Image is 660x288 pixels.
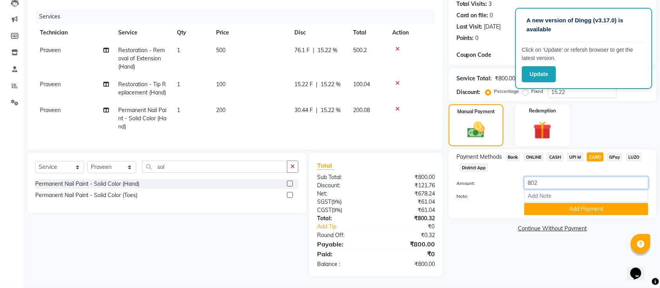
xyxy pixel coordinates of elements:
th: Disc [290,24,348,42]
th: Service [114,24,172,42]
div: Permanent Nail Paint - Solid Color (Hand) [35,180,139,188]
span: CARD [587,152,604,161]
div: Points: [456,34,474,42]
span: CASH [547,152,564,161]
a: Continue Without Payment [450,225,655,233]
span: 15.22 % [317,46,337,54]
label: Percentage [494,88,519,95]
div: ( ) [311,198,376,206]
div: ₹800.00 [495,74,516,83]
div: ( ) [311,206,376,214]
th: Action [388,24,435,42]
button: Add Payment [524,203,648,215]
input: Add Note [524,190,648,202]
div: 0 [490,11,493,20]
span: 1 [177,81,180,88]
div: ₹800.00 [376,260,440,268]
span: Payment Methods [456,153,502,161]
p: Click on ‘Update’ or refersh browser to get the latest version. [522,46,646,62]
span: 9% [333,199,340,205]
input: Search or Scan [142,161,287,173]
div: ₹61.04 [376,206,440,214]
div: Paid: [311,249,376,259]
span: 200.08 [353,107,370,114]
div: Services [36,9,441,24]
img: _gift.svg [528,119,557,141]
div: ₹678.24 [376,190,440,198]
div: Net: [311,190,376,198]
span: Permanent Nail Paint - Solid Color (Hand) [118,107,166,130]
span: 9% [333,207,341,213]
span: Total [317,161,335,170]
span: ONLINE [523,152,544,161]
div: Round Off: [311,231,376,239]
th: Price [211,24,290,42]
span: Praveen [40,107,61,114]
span: | [316,80,317,89]
div: ₹61.04 [376,198,440,206]
span: 30.44 F [294,106,313,114]
span: 100 [216,81,225,88]
div: ₹800.00 [376,173,440,181]
span: 76.1 F [294,46,310,54]
a: Add Tip [311,223,387,231]
div: ₹121.76 [376,181,440,190]
span: LUZO [626,152,642,161]
span: 500 [216,47,225,54]
div: Card on file: [456,11,489,20]
span: UPI M [567,152,584,161]
label: Amount: [451,180,518,187]
span: 100.04 [353,81,370,88]
div: Discount: [311,181,376,190]
div: Last Visit: [456,23,483,31]
div: Permanent Nail Paint - Solid Color (Toes) [35,191,137,199]
div: ₹0 [376,249,440,259]
th: Qty [172,24,211,42]
span: 15.22 % [321,106,341,114]
th: Total [348,24,388,42]
span: Praveen [40,81,61,88]
span: GPay [607,152,623,161]
span: District App [460,163,489,172]
label: Manual Payment [457,108,495,115]
label: Redemption [529,107,556,114]
span: 1 [177,47,180,54]
div: ₹0.32 [376,231,440,239]
span: 15.22 F [294,80,313,89]
label: Fixed [532,88,543,95]
label: Note: [451,193,518,200]
span: CGST [317,206,332,214]
div: ₹800.00 [376,239,440,249]
span: Restoration - Tip Replacement (Hand) [118,81,166,96]
img: _cash.svg [462,120,490,140]
button: Update [522,66,556,82]
div: Discount: [456,88,481,96]
span: SGST [317,198,331,205]
p: A new version of Dingg (v3.17.0) is available [527,16,641,34]
span: Restoration - Removal of Extension (Hand) [118,47,165,70]
span: 1 [177,107,180,114]
span: Praveen [40,47,61,54]
th: Technician [35,24,114,42]
span: 500.2 [353,47,367,54]
span: 15.22 % [321,80,341,89]
div: Coupon Code [456,51,520,59]
span: | [313,46,314,54]
div: Service Total: [456,74,492,83]
div: Payable: [311,239,376,249]
span: 200 [216,107,225,114]
iframe: chat widget [627,257,652,280]
div: ₹0 [387,223,441,231]
input: Amount [524,177,648,189]
div: 0 [476,34,479,42]
div: Balance : [311,260,376,268]
div: [DATE] [484,23,501,31]
div: Total: [311,214,376,223]
span: Bank [505,152,521,161]
div: ₹800.32 [376,214,440,223]
span: | [316,106,317,114]
div: Sub Total: [311,173,376,181]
